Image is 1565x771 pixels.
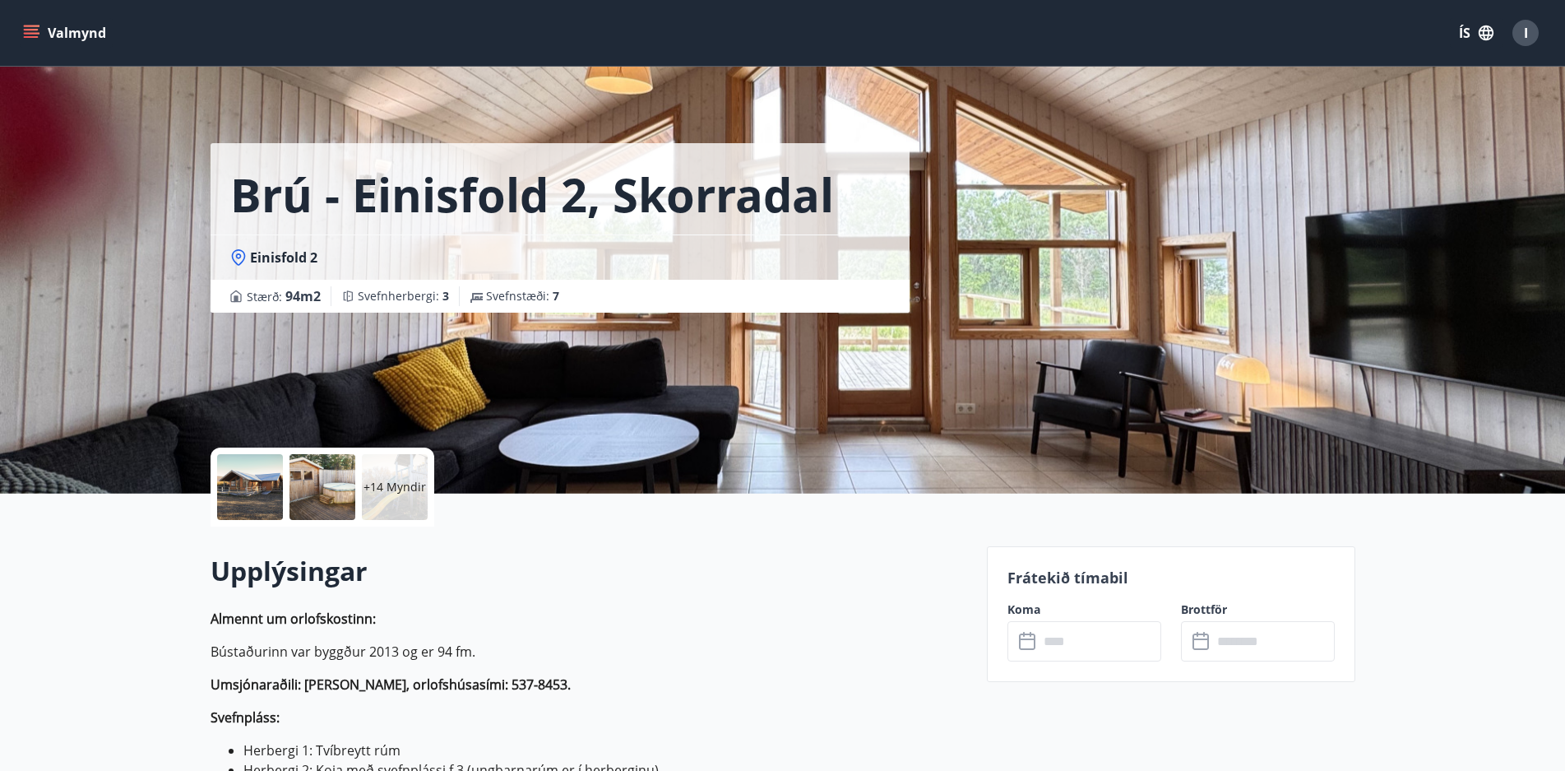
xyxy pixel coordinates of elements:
[1450,18,1502,48] button: ÍS
[1007,567,1335,588] p: Frátekið tímabil
[250,248,317,267] span: Einisfold 2
[20,18,113,48] button: menu
[442,288,449,304] span: 3
[211,553,967,589] h2: Upplýsingar
[363,479,426,495] p: +14 Myndir
[243,741,967,760] li: Herbergi 1: Tvíbreytt rúm
[285,287,321,305] span: 94 m2
[247,286,321,306] span: Stærð :
[1007,601,1161,618] label: Koma
[211,642,967,662] p: Bústaðurinn var byggður 2013 og er 94 fm.
[1506,13,1545,53] button: I
[211,676,571,694] strong: Umsjónaraðili: [PERSON_NAME], orlofshúsasími: 537-8453.
[211,610,376,628] strong: Almennt um orlofskostinn:
[211,708,280,727] strong: Svefnpláss:
[230,163,834,225] h1: Brú - Einisfold 2, Skorradal
[1181,601,1335,618] label: Brottför
[486,288,559,304] span: Svefnstæði :
[358,288,449,304] span: Svefnherbergi :
[1524,24,1528,42] span: I
[553,288,559,304] span: 7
